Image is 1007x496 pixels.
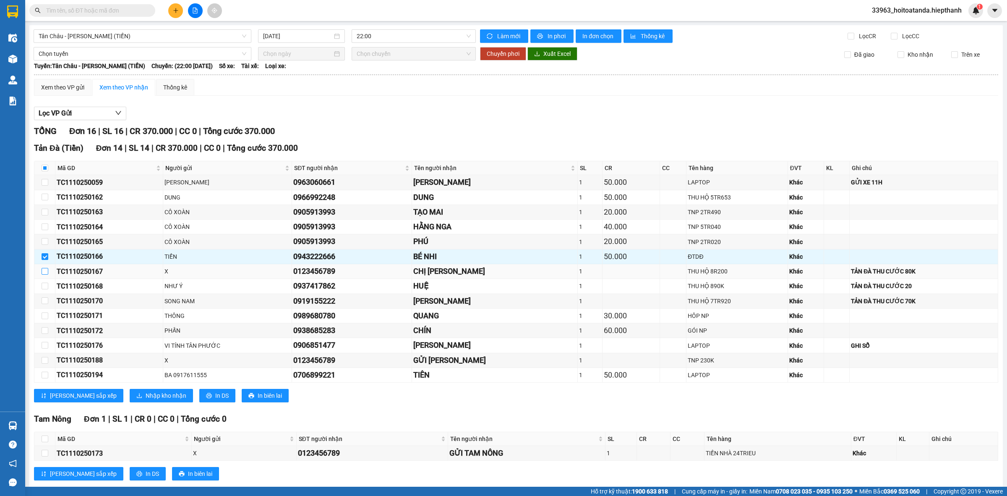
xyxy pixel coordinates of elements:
span: In biên lai [188,469,212,478]
div: PHẤN [164,326,290,335]
span: | [108,414,110,424]
th: CR [637,432,671,446]
button: In đơn chọn [576,29,621,43]
td: PHÚ [412,234,578,249]
div: [PERSON_NAME] [413,295,576,307]
div: THU HỘ 7TR920 [688,297,786,306]
div: TC1110250188 [57,355,162,365]
span: bar-chart [630,33,637,40]
div: Khác [789,267,822,276]
span: In DS [146,469,159,478]
div: 0905913993 [293,236,410,247]
span: | [223,143,225,153]
span: | [151,143,154,153]
span: search [35,8,41,13]
div: TẠO MAI [413,206,576,218]
td: TC1110250172 [55,323,163,338]
span: [PERSON_NAME] sắp xếp [50,391,117,400]
img: warehouse-icon [8,55,17,63]
button: Chuyển phơi [480,47,526,60]
td: CHÍN [412,323,578,338]
span: Tổng cước 370.000 [227,143,298,153]
span: Xuất Excel [543,49,571,58]
button: printerIn biên lai [172,467,219,480]
span: Tổng cước 370.000 [203,126,275,136]
div: 0963060661 [293,176,410,188]
span: down [115,110,122,116]
span: 22:00 [357,30,471,42]
td: 0919155222 [292,294,412,309]
div: LAPTOP [688,178,786,187]
button: plus [168,3,183,18]
td: 0966992248 [292,190,412,205]
div: Khác [853,449,895,458]
button: printerIn phơi [530,29,574,43]
span: printer [136,471,142,478]
span: Người gửi [165,163,283,173]
td: TC1110250165 [55,234,163,249]
div: TC1110250165 [57,236,162,247]
span: SĐT người nhận [294,163,403,173]
span: printer [537,33,544,40]
div: Khác [789,193,822,202]
td: 0906851477 [292,338,412,353]
div: Khác [789,178,822,187]
span: | [125,143,127,153]
img: solution-icon [8,97,17,105]
div: X [164,356,290,365]
span: sort-ascending [41,471,47,478]
div: 40.000 [604,221,658,233]
div: TC1110250163 [57,207,162,217]
div: TC1110250194 [57,370,162,380]
div: Khác [789,326,822,335]
button: syncLàm mới [480,29,528,43]
div: DUNG [164,193,290,202]
div: THU HỘ 5TR653 [688,193,786,202]
div: PHÚ [413,236,576,247]
span: printer [248,393,254,399]
div: THU HỘ 8R200 [688,267,786,276]
div: THU HỘ 890K [688,281,786,291]
td: 0938685283 [292,323,412,338]
td: HUỆ [412,279,578,294]
span: 33963_hoitoatanda.hiepthanh [865,5,968,16]
th: CR [603,161,660,175]
td: TC1110250163 [55,205,163,220]
div: 50.000 [604,251,658,262]
div: BÉ NHI [413,251,576,262]
img: icon-new-feature [972,7,980,14]
img: warehouse-icon [8,34,17,42]
input: Tìm tên, số ĐT hoặc mã đơn [46,6,145,15]
div: TC1110250167 [57,266,162,277]
button: printerIn DS [199,389,235,402]
input: 11/10/2025 [263,31,332,41]
button: sort-ascending[PERSON_NAME] sắp xếp [34,389,123,402]
div: TC1110250176 [57,340,162,351]
td: TC1110250059 [55,175,163,190]
span: | [154,414,156,424]
span: Trên xe [958,50,983,59]
button: downloadXuất Excel [527,47,577,60]
div: 50.000 [604,192,658,203]
div: 0123456789 [298,447,446,459]
td: TẠO MAI [412,205,578,220]
div: TC1110250172 [57,325,162,336]
div: TC1110250059 [57,177,162,188]
div: Khác [789,252,822,261]
span: sort-ascending [41,393,47,399]
div: TC1110250168 [57,281,162,291]
div: GỬI XE 11H [851,178,997,187]
span: Thống kê [641,31,666,41]
div: 1 [579,237,601,247]
th: Ghi chú [929,432,998,446]
div: TẢN ĐÀ THU CƯỚC 80K [851,267,997,276]
div: 0943222666 [293,251,410,262]
div: 1 [579,178,601,187]
td: 0123456789 [292,353,412,368]
div: 1 [579,326,601,335]
td: TC1110250168 [55,279,163,294]
span: Hỗ trợ kỹ thuật: [591,487,668,496]
div: GỬI [PERSON_NAME] [413,354,576,366]
button: file-add [188,3,203,18]
div: GÓI NP [688,326,786,335]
